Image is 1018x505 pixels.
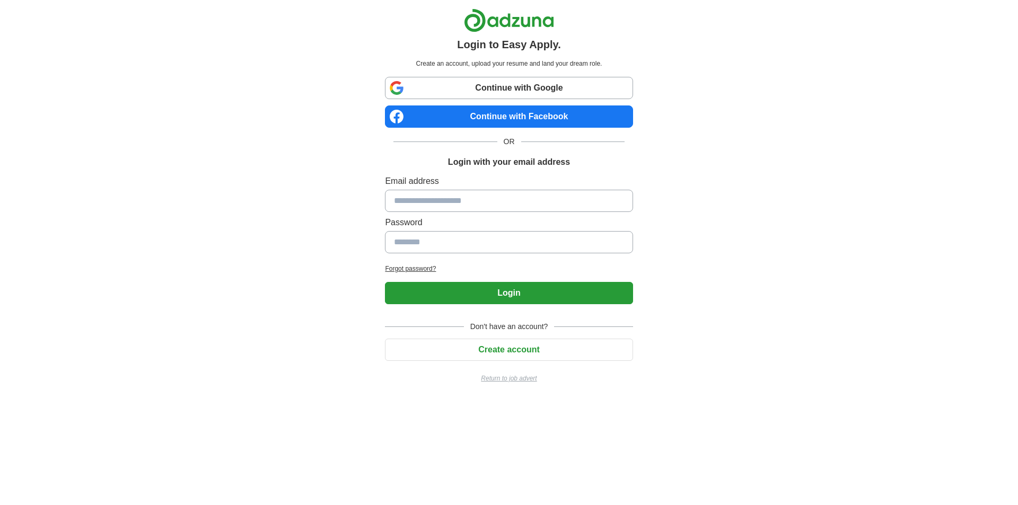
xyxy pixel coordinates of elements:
[385,282,633,304] button: Login
[385,105,633,128] a: Continue with Facebook
[385,216,633,229] label: Password
[387,59,630,68] p: Create an account, upload your resume and land your dream role.
[448,156,570,169] h1: Login with your email address
[457,37,561,52] h1: Login to Easy Apply.
[464,8,554,32] img: Adzuna logo
[385,175,633,188] label: Email address
[385,345,633,354] a: Create account
[385,264,633,273] a: Forgot password?
[464,321,555,332] span: Don't have an account?
[385,374,633,383] a: Return to job advert
[385,77,633,99] a: Continue with Google
[497,136,521,147] span: OR
[385,339,633,361] button: Create account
